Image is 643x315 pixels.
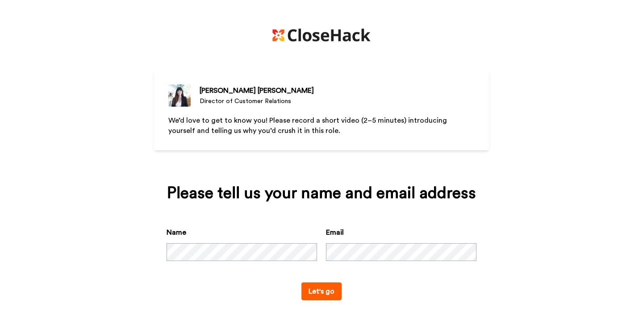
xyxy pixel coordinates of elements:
div: Please tell us your name and email address [167,184,476,202]
div: Director of Customer Relations [200,97,314,106]
label: Email [326,227,344,238]
img: Director of Customer Relations [168,84,191,107]
div: [PERSON_NAME] [PERSON_NAME] [200,85,314,96]
span: We’d love to get to know you! Please record a short video (2–5 minutes) introducing yourself and ... [168,117,449,134]
img: https://cdn.bonjoro.com/media/8ef20797-8052-423f-a066-3a70dff60c56/6f41e73b-fbe8-40a5-8aec-628176... [272,29,371,41]
label: Name [167,227,186,238]
button: Let's go [301,282,342,300]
